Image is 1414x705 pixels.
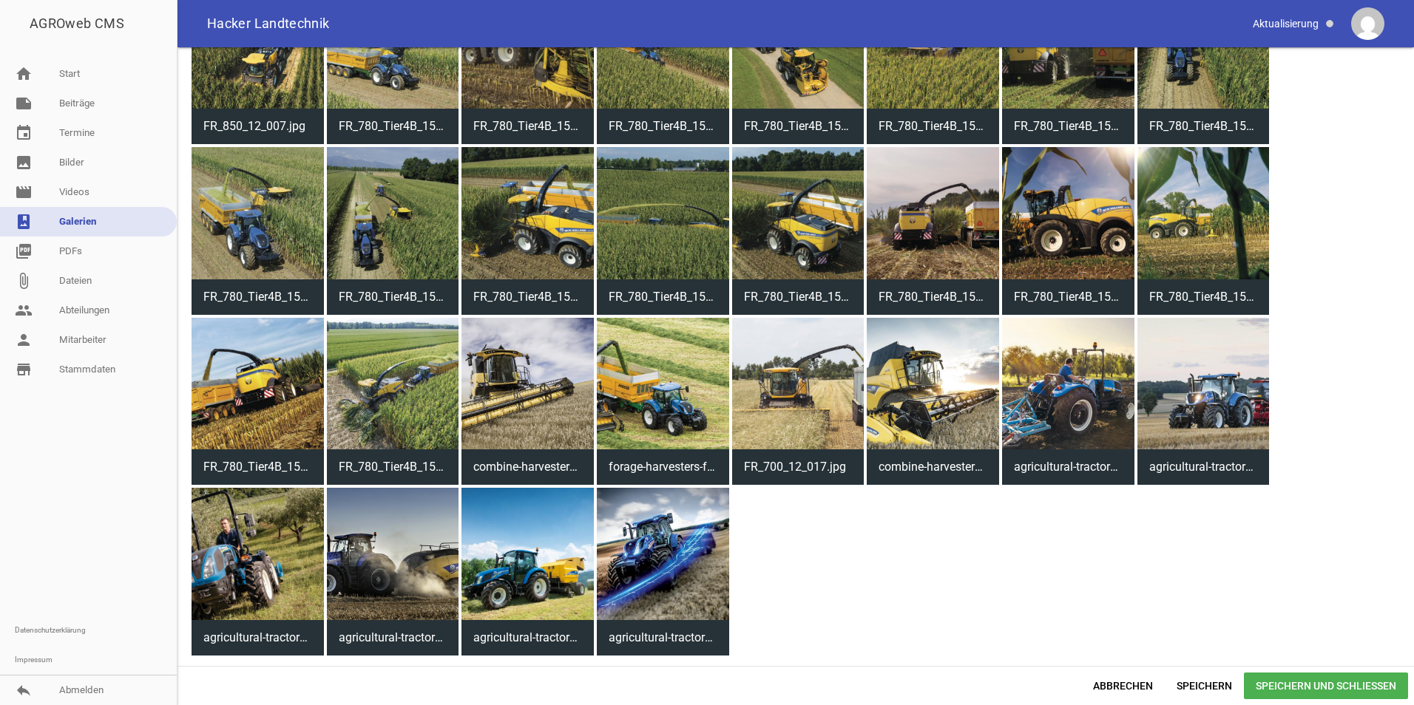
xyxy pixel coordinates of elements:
[461,107,594,146] span: FR_780_Tier4B_15_195.jpg
[1002,448,1134,486] span: agricultural-tractors-td4f-slider.jpg
[327,107,459,146] span: FR_780_Tier4B_15_154.jpg
[15,331,33,349] i: person
[15,302,33,319] i: people
[867,278,999,316] span: FR_780_Tier4B_15_100.jpg
[1002,107,1134,146] span: FR_780_Tier4B_15_126.jpg
[192,448,324,486] span: FR_780_Tier4B_15_068.jpg
[461,619,594,657] span: agricultural-tractors-t4-tier-4b-slider.jpg
[461,278,594,316] span: FR_780_Tier4B_15_081.jpg
[597,107,729,146] span: FR_780_Tier4B_15_147.jpg
[327,619,459,657] span: agricultural-tractors-t7-heavy-duty-slider.jpg
[192,107,324,146] span: FR_850_12_007.jpg
[327,278,459,316] span: FR_780_Tier4B_15_136.jpg
[1165,672,1244,699] span: Speichern
[15,242,33,260] i: picture_as_pdf
[1002,278,1134,316] span: FR_780_Tier4B_15_065.jpg
[867,107,999,146] span: FR_780_Tier4B_15_158.jpg
[597,619,729,657] span: agricultural-tractors-t6-dynamic-command-edition-slider.jpg
[732,448,865,486] span: FR_700_12_017.jpg
[461,448,594,486] span: combine-harvesters-cx5-cx6-laterale-hillside-slider.jpg
[15,213,33,231] i: photo_album
[15,65,33,83] i: home
[15,272,33,290] i: attach_file
[597,278,729,316] span: FR_780_Tier4B_15_121.jpg
[207,17,329,30] span: Hacker Landtechnik
[15,361,33,378] i: store_mall_directory
[732,278,865,316] span: FR_780_Tier4B_15_083.jpg
[15,183,33,201] i: movie
[1137,278,1270,316] span: FR_780_Tier4B_15_073.jpg
[192,278,324,316] span: FR_780_Tier4B_15_140.jpg
[192,619,324,657] span: agricultural-tractors-ti4-slider.jpg
[597,448,729,486] span: forage-harvesters-fr-forage-cruiser-slider.jpg
[1244,672,1408,699] span: Speichern und Schließen
[327,448,459,486] span: FR_780_Tier4B_15_078.jpg
[867,448,999,486] span: combine-harvesters-cr-relevation-slider.jpg
[15,154,33,171] i: image
[1137,448,1270,486] span: agricultural-tractors-t7-lwb-tier-4b-slider.jpg
[15,124,33,142] i: event
[15,95,33,112] i: note
[1137,107,1270,146] span: FR_780_Tier4B_15_135.jpg
[732,107,865,146] span: FR_780_Tier4B_15_159.jpg
[1081,672,1165,699] span: Abbrechen
[15,681,33,699] i: reply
